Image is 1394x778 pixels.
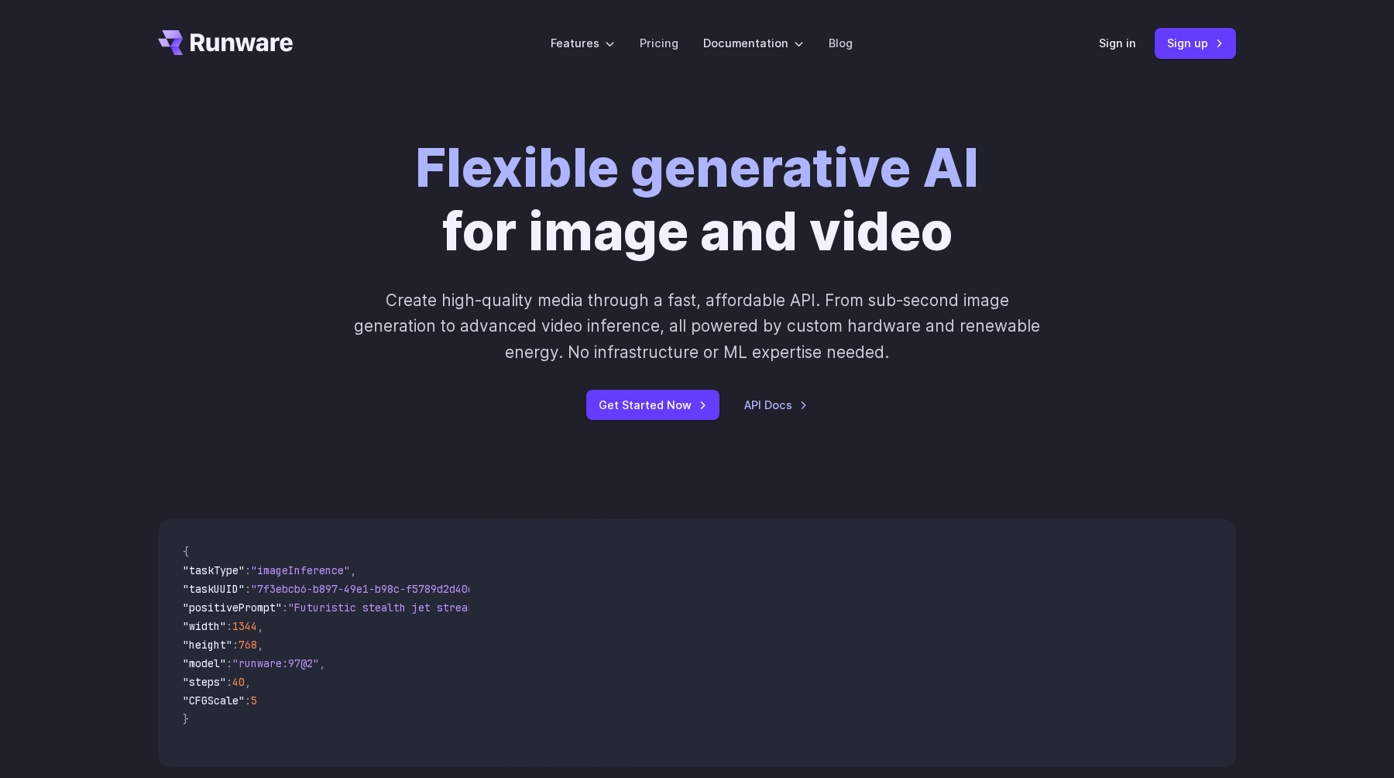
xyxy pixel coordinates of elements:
span: { [183,545,189,559]
span: : [232,638,239,652]
span: "imageInference" [251,563,350,577]
span: "steps" [183,675,226,689]
strong: Flexible generative AI [415,136,979,199]
p: Create high-quality media through a fast, affordable API. From sub-second image generation to adv... [352,287,1042,365]
span: 5 [251,694,257,707]
a: Pricing [640,34,678,52]
span: , [319,656,325,670]
span: : [245,563,251,577]
h1: for image and video [415,136,979,263]
a: Sign in [1099,34,1136,52]
span: , [245,675,251,689]
span: "taskType" [183,563,245,577]
span: "Futuristic stealth jet streaking through a neon-lit cityscape with glowing purple exhaust" [288,601,852,614]
span: : [226,656,232,670]
span: "positivePrompt" [183,601,282,614]
span: "height" [183,638,232,652]
span: : [226,619,232,633]
a: Sign up [1155,28,1236,58]
span: 768 [239,638,257,652]
span: "model" [183,656,226,670]
span: 40 [232,675,245,689]
label: Features [551,34,615,52]
span: : [282,601,288,614]
a: Get Started Now [586,390,719,420]
span: "7f3ebcb6-b897-49e1-b98c-f5789d2d40d7" [251,582,486,596]
span: , [257,638,263,652]
span: "width" [183,619,226,633]
span: "CFGScale" [183,694,245,707]
span: "runware:97@2" [232,656,319,670]
span: 1344 [232,619,257,633]
span: : [245,582,251,596]
span: : [245,694,251,707]
a: Blog [829,34,853,52]
span: , [257,619,263,633]
a: Go to / [158,30,293,55]
span: , [350,563,356,577]
span: } [183,712,189,726]
label: Documentation [703,34,804,52]
a: API Docs [744,396,808,414]
span: : [226,675,232,689]
span: "taskUUID" [183,582,245,596]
